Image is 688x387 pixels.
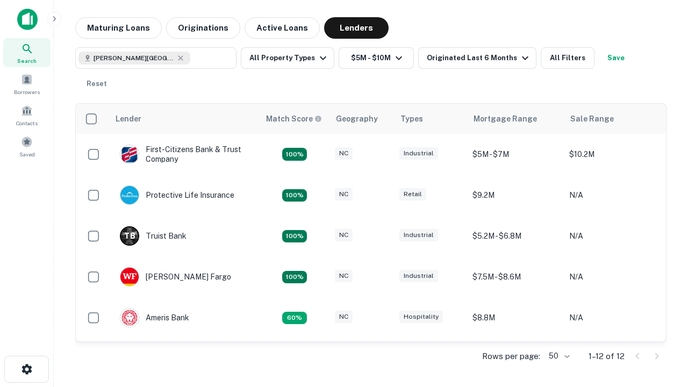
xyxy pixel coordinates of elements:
[544,348,571,364] div: 50
[19,150,35,159] span: Saved
[339,47,414,69] button: $5M - $10M
[282,189,307,202] div: Matching Properties: 2, hasApolloMatch: undefined
[260,104,329,134] th: Capitalize uses an advanced AI algorithm to match your search with the best lender. The match sco...
[282,312,307,325] div: Matching Properties: 1, hasApolloMatch: undefined
[427,52,532,64] div: Originated Last 6 Months
[3,132,51,161] a: Saved
[16,119,38,127] span: Contacts
[335,188,353,200] div: NC
[399,229,438,241] div: Industrial
[120,309,139,327] img: picture
[467,134,564,175] td: $5M - $7M
[399,311,443,323] div: Hospitality
[335,270,353,282] div: NC
[14,88,40,96] span: Borrowers
[241,47,334,69] button: All Property Types
[324,17,389,39] button: Lenders
[120,186,139,204] img: picture
[329,104,394,134] th: Geography
[335,147,353,160] div: NC
[564,104,661,134] th: Sale Range
[17,9,38,30] img: capitalize-icon.png
[564,338,661,379] td: N/A
[599,47,633,69] button: Save your search to get updates of matches that match your search criteria.
[17,56,37,65] span: Search
[564,134,661,175] td: $10.2M
[266,113,322,125] div: Capitalize uses an advanced AI algorithm to match your search with the best lender. The match sco...
[94,53,174,63] span: [PERSON_NAME][GEOGRAPHIC_DATA], [GEOGRAPHIC_DATA]
[120,185,234,205] div: Protective Life Insurance
[166,17,240,39] button: Originations
[120,145,139,163] img: picture
[282,271,307,284] div: Matching Properties: 2, hasApolloMatch: undefined
[541,47,594,69] button: All Filters
[109,104,260,134] th: Lender
[399,147,438,160] div: Industrial
[474,112,537,125] div: Mortgage Range
[399,270,438,282] div: Industrial
[120,145,249,164] div: First-citizens Bank & Trust Company
[564,175,661,216] td: N/A
[80,73,114,95] button: Reset
[336,112,378,125] div: Geography
[116,112,141,125] div: Lender
[120,268,139,286] img: picture
[418,47,536,69] button: Originated Last 6 Months
[589,350,625,363] p: 1–12 of 12
[335,229,353,241] div: NC
[467,297,564,338] td: $8.8M
[482,350,540,363] p: Rows per page:
[467,338,564,379] td: $9.2M
[467,104,564,134] th: Mortgage Range
[3,38,51,67] a: Search
[399,188,426,200] div: Retail
[570,112,614,125] div: Sale Range
[266,113,320,125] h6: Match Score
[400,112,423,125] div: Types
[467,175,564,216] td: $9.2M
[3,101,51,130] a: Contacts
[564,297,661,338] td: N/A
[120,267,231,286] div: [PERSON_NAME] Fargo
[282,148,307,161] div: Matching Properties: 2, hasApolloMatch: undefined
[467,216,564,256] td: $5.2M - $6.8M
[634,267,688,318] iframe: Chat Widget
[394,104,467,134] th: Types
[3,69,51,98] a: Borrowers
[564,216,661,256] td: N/A
[335,311,353,323] div: NC
[245,17,320,39] button: Active Loans
[282,230,307,243] div: Matching Properties: 3, hasApolloMatch: undefined
[120,226,187,246] div: Truist Bank
[467,256,564,297] td: $7.5M - $8.6M
[564,256,661,297] td: N/A
[120,308,189,327] div: Ameris Bank
[75,17,162,39] button: Maturing Loans
[124,231,135,242] p: T B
